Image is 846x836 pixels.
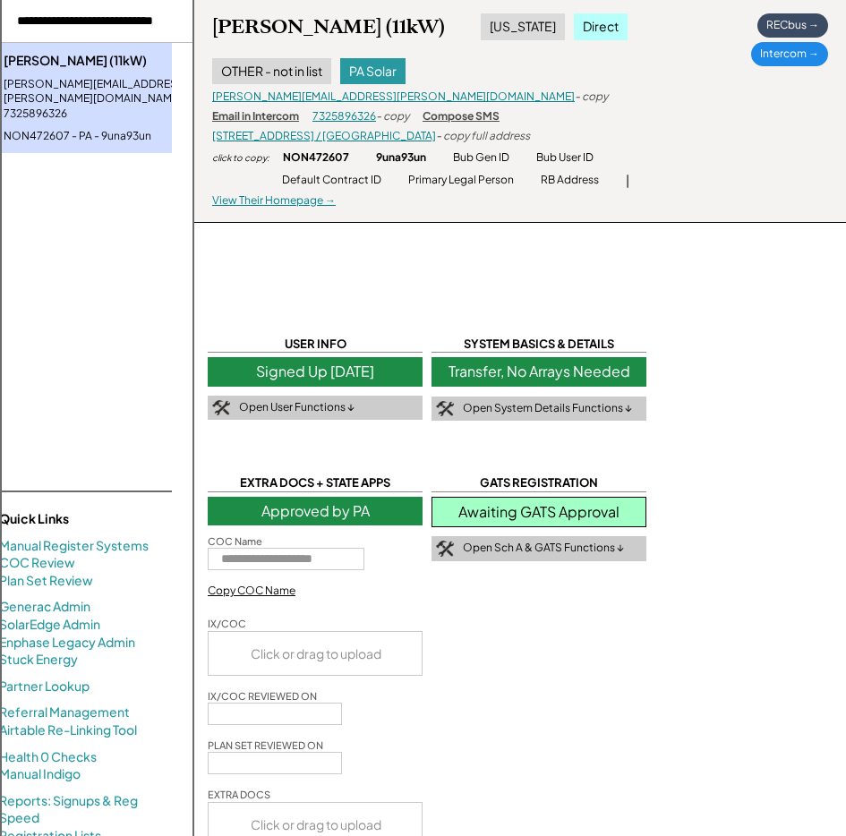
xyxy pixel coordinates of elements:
[208,534,262,548] div: COC Name
[436,129,530,144] div: - copy full address
[282,173,381,188] div: Default Contract ID
[208,738,323,752] div: PLAN SET REVIEWED ON
[4,52,223,70] div: [PERSON_NAME] (11kW)
[376,109,409,124] div: - copy
[212,14,445,39] div: [PERSON_NAME] (11kW)
[436,401,454,417] img: tool-icon.png
[208,584,295,599] div: Copy COC Name
[626,172,629,190] div: |
[432,336,646,353] div: SYSTEM BASICS & DETAILS
[212,90,575,103] a: [PERSON_NAME][EMAIL_ADDRESS][PERSON_NAME][DOMAIN_NAME]
[4,77,223,122] div: [PERSON_NAME][EMAIL_ADDRESS][PERSON_NAME][DOMAIN_NAME] - 7325896326
[432,474,646,491] div: GATS REGISTRATION
[283,150,349,166] div: NON472607
[212,151,269,164] div: click to copy:
[239,400,355,415] div: Open User Functions ↓
[481,13,565,40] div: [US_STATE]
[541,173,599,188] div: RB Address
[376,150,426,166] div: 9una93un
[4,129,223,144] div: NON472607 - PA - 9una93un
[453,150,509,166] div: Bub Gen ID
[757,13,828,38] div: RECbus →
[212,193,336,209] div: View Their Homepage →
[212,58,331,85] div: OTHER - not in list
[208,689,317,703] div: IX/COC REVIEWED ON
[751,42,828,66] div: Intercom →
[463,401,632,416] div: Open System Details Functions ↓
[575,90,608,105] div: - copy
[208,788,270,801] div: EXTRA DOCS
[574,13,628,40] div: Direct
[423,109,500,124] div: Compose SMS
[212,400,230,416] img: tool-icon.png
[436,541,454,557] img: tool-icon.png
[208,336,423,353] div: USER INFO
[340,58,406,85] div: PA Solar
[208,357,423,386] div: Signed Up [DATE]
[212,129,436,142] a: [STREET_ADDRESS] / [GEOGRAPHIC_DATA]
[208,474,423,491] div: EXTRA DOCS + STATE APPS
[463,541,624,556] div: Open Sch A & GATS Functions ↓
[408,173,514,188] div: Primary Legal Person
[212,109,299,124] div: Email in Intercom
[432,497,646,527] div: Awaiting GATS Approval
[432,357,646,386] div: Transfer, No Arrays Needed
[536,150,594,166] div: Bub User ID
[312,109,376,123] a: 7325896326
[208,497,423,525] div: Approved by PA
[208,617,246,630] div: IX/COC
[209,632,423,675] div: Click or drag to upload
